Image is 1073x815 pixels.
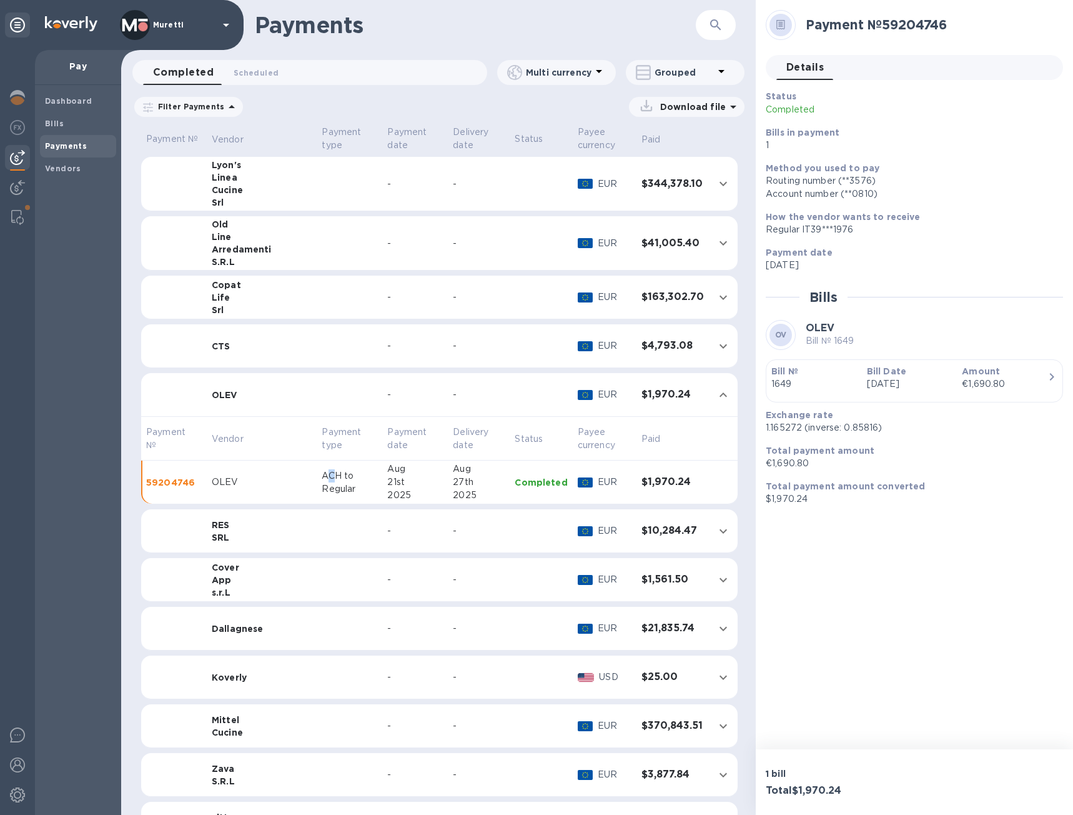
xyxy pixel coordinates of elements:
[598,476,631,489] p: EUR
[387,524,443,537] div: -
[714,766,733,784] button: expand row
[655,101,726,113] p: Download file
[234,66,279,79] span: Scheduled
[212,184,312,196] div: Cucine
[598,622,631,635] p: EUR
[453,426,505,452] span: Delivery date
[766,259,1053,272] p: [DATE]
[453,524,505,537] div: -
[598,719,631,732] p: EUR
[641,389,704,401] h3: $1,970.24
[453,126,505,152] p: Delivery date
[212,171,312,184] div: Linea
[515,476,567,489] p: Completed
[766,359,1063,402] button: Bill №1649Bill Date[DATE]Amount€1,690.80
[212,389,312,401] div: OLEV
[453,768,505,781] div: -
[714,619,733,638] button: expand row
[641,291,704,303] h3: $163,302.70
[212,714,312,726] div: Mittel
[153,101,224,112] p: Filter Payments
[212,726,312,739] div: Cucine
[766,767,909,780] p: 1 bill
[146,132,202,146] p: Payment №
[212,159,312,171] div: Lyon's
[786,59,824,76] span: Details
[641,769,704,781] h3: $3,877.84
[641,525,704,537] h3: $10,284.47
[771,366,798,376] b: Bill №
[766,163,879,173] b: Method you used to pay
[453,462,505,476] div: Aug
[641,476,704,488] h3: $1,970.24
[766,457,1053,470] p: €1,690.80
[766,410,833,420] b: Exchange rate
[766,446,874,456] b: Total payment amount
[714,571,733,589] button: expand row
[641,574,704,586] h3: $1,561.50
[45,119,64,128] b: Bills
[212,531,312,544] div: SRL
[578,673,595,682] img: USD
[153,64,214,81] span: Completed
[212,291,312,304] div: Life
[45,96,92,106] b: Dashboard
[806,334,854,347] p: Bill № 1649
[598,291,631,304] p: EUR
[578,426,631,452] span: Payee currency
[387,462,443,476] div: Aug
[578,126,631,152] span: Payee currency
[453,237,505,250] div: -
[453,573,505,586] div: -
[578,126,615,152] p: Payee currency
[212,218,312,231] div: Old
[453,476,505,489] div: 27th
[146,426,202,452] span: Payment №
[526,66,591,79] p: Multi currency
[387,476,443,489] div: 21st
[387,426,443,452] span: Payment date
[809,289,838,305] h2: Bills
[714,234,733,252] button: expand row
[212,561,312,574] div: Cover
[771,377,857,391] p: 1649
[775,330,787,339] b: OV
[212,432,260,446] span: Vendor
[453,622,505,635] div: -
[153,21,215,29] p: Muretti
[766,174,1053,187] div: Routing number (**3576)
[212,476,312,489] div: OLEV
[766,91,796,101] b: Status
[599,671,631,684] p: USD
[598,573,631,586] p: EUR
[806,17,1053,32] h2: Payment № 59204746
[641,133,677,146] span: Paid
[867,366,906,376] b: Bill Date
[146,476,202,489] p: 59204746
[255,12,696,38] h1: Payments
[598,524,631,537] p: EUR
[387,177,443,191] div: -
[655,66,714,79] p: Grouped
[766,492,1053,506] p: $1,970.24
[387,339,443,352] div: -
[714,522,733,541] button: expand row
[387,768,443,781] div: -
[766,187,1053,201] div: Account number (**0810)
[766,127,839,137] b: Bills in payment
[387,126,443,152] p: Payment date
[387,237,443,250] div: -
[641,178,704,190] h3: $344,378.10
[453,388,505,401] div: -
[714,717,733,736] button: expand row
[45,164,81,173] b: Vendors
[962,366,1000,376] b: Amount
[453,426,488,452] p: Delivery date
[212,671,312,684] div: Koverly
[714,337,733,356] button: expand row
[212,243,312,256] div: Arredamenti
[766,223,1053,236] div: Regular IT39***1976
[45,141,87,151] b: Payments
[766,421,1053,434] p: 1.165272 (inverse: 0.85816)
[322,426,377,452] span: Payment type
